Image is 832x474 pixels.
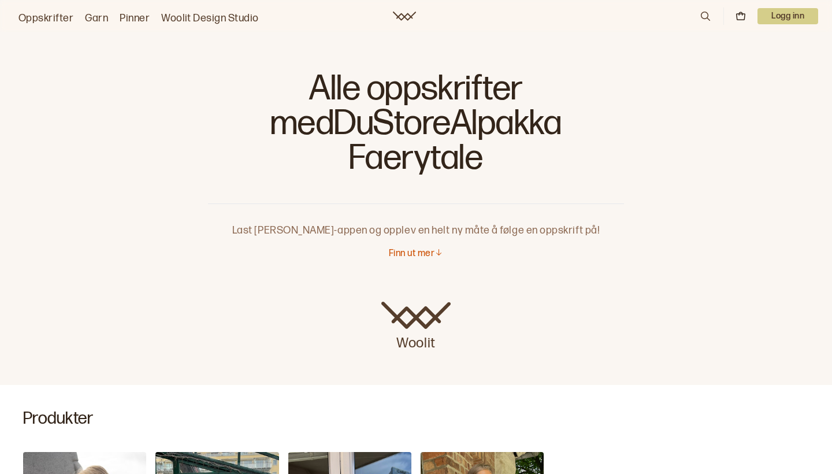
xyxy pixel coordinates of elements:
p: Last [PERSON_NAME]-appen og opplev en helt ny måte å følge en oppskrift på! [208,204,624,239]
a: Pinner [120,10,150,27]
a: Oppskrifter [18,10,73,27]
p: Logg inn [757,8,818,24]
img: Woolit [381,302,451,329]
a: Woolit [381,302,451,353]
p: Finn ut mer [389,248,434,260]
button: Finn ut mer [389,248,443,260]
p: Woolit [381,329,451,353]
a: Garn [85,10,108,27]
a: Woolit [393,12,416,21]
h1: Alle oppskrifter med DuStoreAlpakka Faerytale [208,69,624,185]
a: Woolit Design Studio [161,10,259,27]
button: User dropdown [757,8,818,24]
